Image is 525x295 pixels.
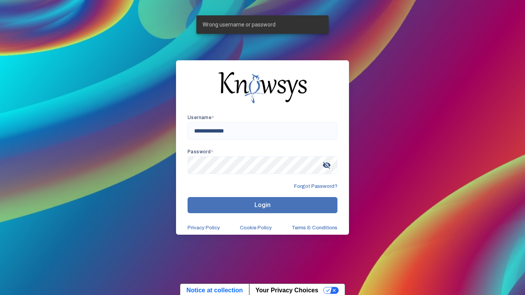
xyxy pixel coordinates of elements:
span: Forgot Password? [294,183,337,189]
a: Cookie Policy [240,225,272,231]
a: Privacy Policy [188,225,220,231]
app-required-indication: Password [188,149,214,154]
app-required-indication: Username [188,115,214,120]
span: visibility_off [320,158,334,172]
span: Wrong username or password [203,21,276,28]
img: knowsys-logo.png [218,72,307,103]
span: Login [254,201,271,209]
a: Terms & Conditions [292,225,337,231]
button: Login [188,197,337,213]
